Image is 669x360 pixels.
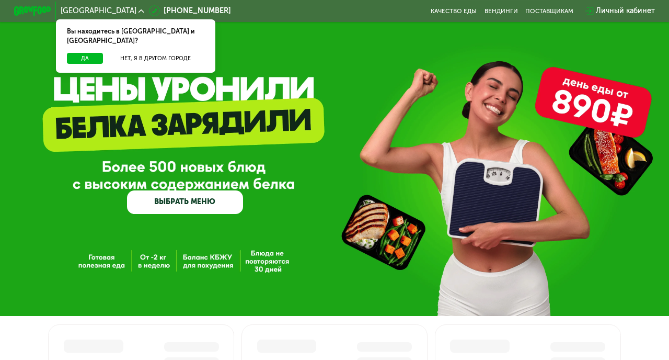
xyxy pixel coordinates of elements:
[67,53,103,64] button: Да
[525,7,573,15] div: поставщикам
[107,53,204,64] button: Нет, я в другом городе
[127,190,243,213] a: ВЫБРАТЬ МЕНЮ
[596,5,655,16] div: Личный кабинет
[56,19,216,53] div: Вы находитесь в [GEOGRAPHIC_DATA] и [GEOGRAPHIC_DATA]?
[431,7,477,15] a: Качество еды
[61,7,136,15] span: [GEOGRAPHIC_DATA]
[149,5,231,16] a: [PHONE_NUMBER]
[485,7,518,15] a: Вендинги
